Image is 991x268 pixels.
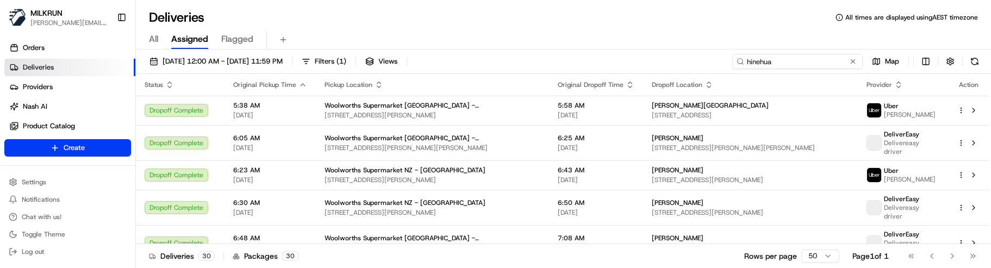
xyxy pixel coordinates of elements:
h1: Deliveries [149,9,204,26]
span: [PERSON_NAME][GEOGRAPHIC_DATA] [652,101,769,110]
a: Nash AI [4,98,135,115]
span: Woolworths Supermarket [GEOGRAPHIC_DATA] - [GEOGRAPHIC_DATA] [325,101,540,110]
div: Deliveries [149,251,215,261]
span: [DATE] [233,176,307,184]
img: uber-new-logo.jpeg [867,103,881,117]
button: Filters(1) [297,54,351,69]
span: [DATE] [233,208,307,217]
button: Log out [4,244,131,259]
span: Delivereasy driver [884,203,940,221]
span: Views [378,57,397,66]
button: MILKRUNMILKRUN[PERSON_NAME][EMAIL_ADDRESS][DOMAIN_NAME] [4,4,113,30]
span: Flagged [221,33,253,46]
span: DeliverEasy [884,130,919,139]
span: DeliverEasy [884,195,919,203]
span: Nash AI [23,102,47,111]
span: Toggle Theme [22,230,65,239]
img: MILKRUN [9,9,26,26]
span: Original Dropoff Time [558,80,624,89]
button: Create [4,139,131,157]
button: Toggle Theme [4,227,131,242]
button: Map [867,54,904,69]
button: Chat with us! [4,209,131,225]
span: 6:50 AM [558,198,634,207]
span: Orders [23,43,45,53]
span: [STREET_ADDRESS][PERSON_NAME][PERSON_NAME] [325,144,540,152]
span: All times are displayed using AEST timezone [845,13,978,22]
span: Filters [315,57,346,66]
span: Product Catalog [23,121,75,131]
span: Original Pickup Time [233,80,296,89]
span: 6:30 AM [233,198,307,207]
div: 30 [198,251,215,261]
span: ( 1 ) [336,57,346,66]
span: [STREET_ADDRESS][PERSON_NAME] [325,111,540,120]
a: Deliveries [4,59,135,76]
div: Page 1 of 1 [852,251,889,261]
span: Uber [884,166,899,175]
span: [STREET_ADDRESS] [652,111,849,120]
span: Woolworths Supermarket [GEOGRAPHIC_DATA] - [GEOGRAPHIC_DATA] [325,134,540,142]
span: [STREET_ADDRESS][PERSON_NAME] [652,176,849,184]
span: Delivereasy driver [884,239,940,256]
span: [DATE] [558,176,634,184]
span: 6:05 AM [233,134,307,142]
div: Packages [233,251,298,261]
a: Orders [4,39,135,57]
span: Deliveries [23,63,54,72]
span: 6:23 AM [233,166,307,174]
span: [DATE] [233,111,307,120]
button: Views [360,54,402,69]
span: Providers [23,82,53,92]
button: Settings [4,174,131,190]
span: [PERSON_NAME] [652,198,703,207]
span: [DATE] [558,144,634,152]
span: All [149,33,158,46]
span: Map [885,57,899,66]
a: Providers [4,78,135,96]
span: Woolworths Supermarket [GEOGRAPHIC_DATA] - [GEOGRAPHIC_DATA] [325,234,540,242]
span: [STREET_ADDRESS][PERSON_NAME][PERSON_NAME] [652,144,849,152]
input: Type to search [732,54,863,69]
div: Action [957,80,980,89]
span: DeliverEasy [884,230,919,239]
span: 5:38 AM [233,101,307,110]
a: Product Catalog [4,117,135,135]
span: Pickup Location [325,80,372,89]
span: [DATE] [233,144,307,152]
span: Status [145,80,163,89]
span: [PERSON_NAME] [652,166,703,174]
span: 6:48 AM [233,234,307,242]
span: 5:58 AM [558,101,634,110]
span: Notifications [22,195,60,204]
button: [PERSON_NAME][EMAIL_ADDRESS][DOMAIN_NAME] [30,18,108,27]
span: Delivereasy driver [884,139,940,156]
span: [PERSON_NAME] [884,175,936,184]
span: [PERSON_NAME] [884,110,936,119]
img: uber-new-logo.jpeg [867,168,881,182]
span: Assigned [171,33,208,46]
span: Uber [884,102,899,110]
button: Refresh [967,54,982,69]
span: 6:43 AM [558,166,634,174]
span: [STREET_ADDRESS][PERSON_NAME] [325,176,540,184]
span: Create [64,143,85,153]
span: 7:08 AM [558,234,634,242]
span: Log out [22,247,44,256]
span: [DATE] 12:00 AM - [DATE] 11:59 PM [163,57,283,66]
span: 6:25 AM [558,134,634,142]
span: Provider [867,80,892,89]
button: MILKRUN [30,8,63,18]
span: [DATE] [558,111,634,120]
span: Dropoff Location [652,80,702,89]
span: Chat with us! [22,213,61,221]
button: [DATE] 12:00 AM - [DATE] 11:59 PM [145,54,288,69]
span: Settings [22,178,46,186]
span: [DATE] [558,208,634,217]
span: [STREET_ADDRESS][PERSON_NAME] [325,208,540,217]
p: Rows per page [744,251,797,261]
div: 30 [282,251,298,261]
button: Notifications [4,192,131,207]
